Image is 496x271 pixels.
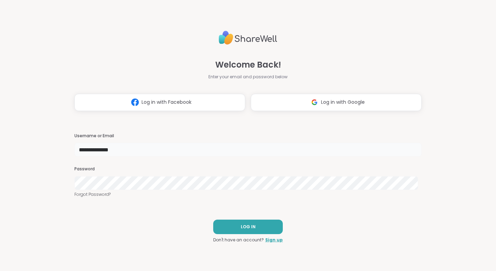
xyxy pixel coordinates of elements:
[321,99,365,106] span: Log in with Google
[213,220,283,234] button: LOG IN
[308,96,321,109] img: ShareWell Logomark
[241,224,256,230] span: LOG IN
[142,99,192,106] span: Log in with Facebook
[74,133,422,139] h3: Username or Email
[265,237,283,243] a: Sign up
[219,28,277,48] img: ShareWell Logo
[213,237,264,243] span: Don't have an account?
[251,94,422,111] button: Log in with Google
[208,74,288,80] span: Enter your email and password below
[215,59,281,71] span: Welcome Back!
[74,94,245,111] button: Log in with Facebook
[74,191,422,198] a: Forgot Password?
[128,96,142,109] img: ShareWell Logomark
[74,166,422,172] h3: Password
